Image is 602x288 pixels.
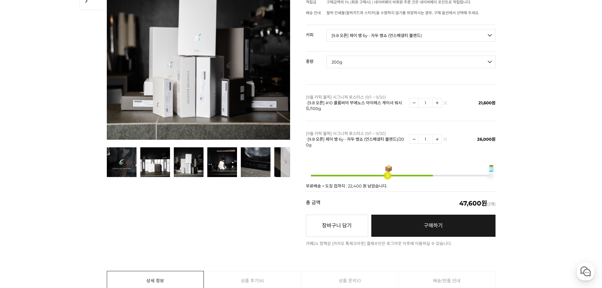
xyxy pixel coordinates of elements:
img: 삭제 [443,139,447,143]
span: 🫙 [487,165,495,172]
span: 구매하기 [424,223,443,229]
button: 다음 [281,147,290,177]
strong: 총 금액 [306,200,320,206]
em: 47,600원 [459,199,487,207]
th: 커피 [306,25,326,40]
span: 21,600원 [478,100,496,105]
span: 배송 안내 [306,10,321,15]
span: 설정 [98,210,105,215]
span: (2개) [459,200,496,206]
a: 구매하기 [371,215,496,237]
a: 홈 [2,200,42,216]
img: 수량증가 [433,135,441,144]
p: [9월 커피 월픽] 시그니쳐 로스터스 (9/1 ~ 9/30) - [306,131,406,148]
img: 삭제 [443,103,447,106]
span: 홈 [20,210,24,215]
img: 수량감소 [410,135,418,144]
a: 설정 [82,200,121,216]
div: 카페24 정책상 [카카오 톡체크아웃] 결제수단은 로그아웃 이후에 이용하실 수 있습니다. [306,242,496,246]
img: 수량증가 [433,98,441,107]
span: [9.8 오픈] 제이 뱅 6y - 자두 뱅쇼 (언스페셜티 블렌드)/200g [306,137,404,147]
th: 중량 [306,52,326,66]
span: 대화 [58,210,65,215]
a: 대화 [42,200,82,216]
p: [9월 커피 월픽] 시그니쳐 로스터스 (9/1 ~ 9/30) - [306,94,406,111]
span: 월픽 인쇄물(월픽카드와 스티커)을 수령하지 않기를 희망하시는 경우, 구매 옵션에서 선택해 주세요. [326,10,479,15]
span: 📦 [385,165,392,172]
span: 26,000원 [477,137,496,142]
span: [9.8 오픈] #10 콜롬비아 부에노스 아이레스 게이샤 워시드/100g [306,100,402,111]
button: 장바구니 담기 [306,215,368,237]
img: 수량감소 [410,98,418,107]
p: 무료배송 + 도징 컵까지 : 22,400 원 남았습니다. [306,184,496,188]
